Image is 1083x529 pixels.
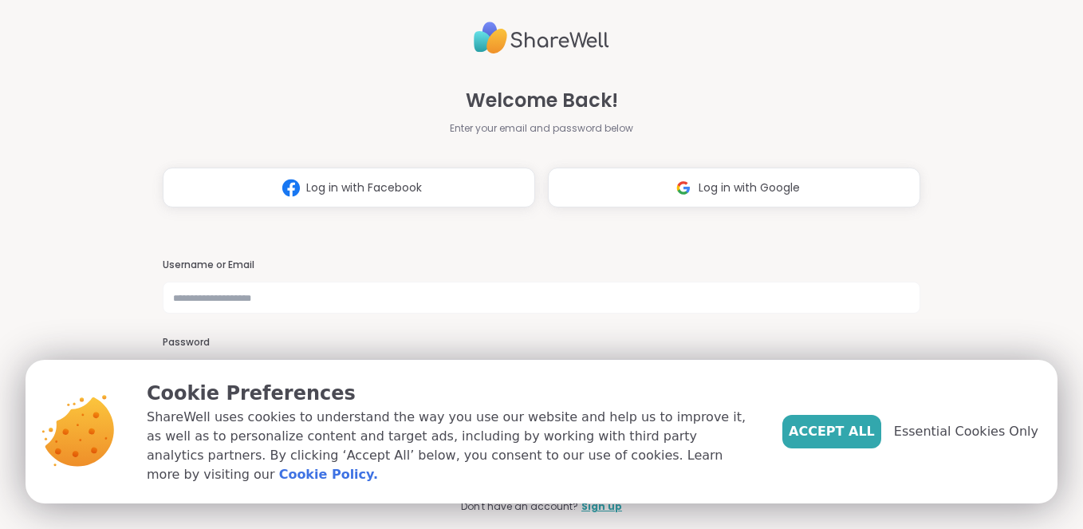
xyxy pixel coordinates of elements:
[279,465,378,484] a: Cookie Policy.
[461,499,578,514] span: Don't have an account?
[668,173,699,203] img: ShareWell Logomark
[306,180,422,196] span: Log in with Facebook
[450,121,633,136] span: Enter your email and password below
[782,415,881,448] button: Accept All
[163,168,535,207] button: Log in with Facebook
[474,15,609,61] img: ShareWell Logo
[581,499,622,514] a: Sign up
[699,180,800,196] span: Log in with Google
[147,379,757,408] p: Cookie Preferences
[789,422,875,441] span: Accept All
[163,259,921,272] h3: Username or Email
[276,173,306,203] img: ShareWell Logomark
[163,336,921,349] h3: Password
[548,168,920,207] button: Log in with Google
[894,422,1038,441] span: Essential Cookies Only
[147,408,757,484] p: ShareWell uses cookies to understand the way you use our website and help us to improve it, as we...
[466,86,618,115] span: Welcome Back!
